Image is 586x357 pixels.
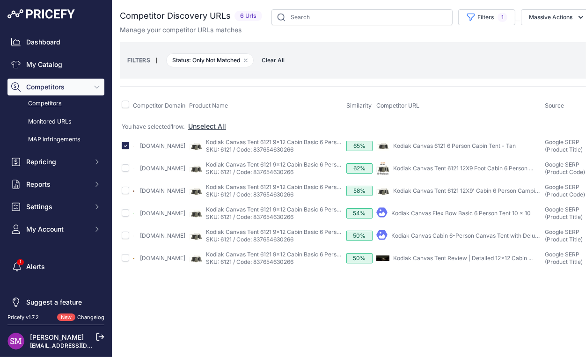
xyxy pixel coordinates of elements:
[393,187,547,194] a: Kodiak Canvas Tent 6121 12X9' Cabin 6 Person Camping ...
[30,342,128,349] a: [EMAIL_ADDRESS][DOMAIN_NAME]
[206,191,293,198] a: SKU: 6121 / Code: 837654630266
[7,95,104,112] a: Competitors
[346,231,373,241] div: 50%
[498,13,507,22] span: 1
[120,25,242,35] p: Manage your competitor URLs matches
[346,253,373,263] div: 50%
[127,57,150,64] small: FILTERS
[150,58,163,63] small: |
[140,255,185,262] a: [DOMAIN_NAME]
[346,102,372,109] span: Similarity
[140,232,185,239] a: [DOMAIN_NAME]
[7,258,104,275] a: Alerts
[133,102,185,109] span: Competitor Domain
[7,34,104,51] a: Dashboard
[7,114,104,130] a: Monitored URLs
[77,314,104,321] a: Changelog
[346,186,373,196] div: 58%
[7,176,104,193] button: Reports
[26,225,88,234] span: My Account
[393,142,516,149] a: Kodiak Canvas 6121 6 Person Cabin Tent - Tan
[189,102,228,109] span: Product Name
[545,102,564,109] span: Source
[393,255,533,262] a: Kodiak Canvas Tent Review | Detailed 12x12 Cabin ...
[257,56,289,65] button: Clear All
[171,123,173,130] strong: 1
[7,131,104,148] a: MAP infringements
[26,157,88,167] span: Repricing
[7,153,104,170] button: Repricing
[545,206,583,220] span: Google SERP (Product Title)
[391,210,531,217] a: Kodiak Canvas Flex Bow Basic 6 Person Tent 10 x 10
[545,251,583,265] span: Google SERP (Product Title)
[7,294,104,311] a: Suggest a feature
[206,251,406,258] a: Kodiak Canvas Tent 6121 9x12 Cabin Basic 6 Person - Tan - 12 feet by 9 feet
[7,198,104,215] button: Settings
[234,11,262,22] span: 6 Urls
[206,161,406,168] a: Kodiak Canvas Tent 6121 9x12 Cabin Basic 6 Person - Tan - 12 feet by 9 feet
[26,180,88,189] span: Reports
[346,163,373,174] div: 62%
[206,206,406,213] a: Kodiak Canvas Tent 6121 9x12 Cabin Basic 6 Person - Tan - 12 feet by 9 feet
[7,221,104,238] button: My Account
[26,82,88,92] span: Competitors
[122,123,185,130] span: You have selected row.
[7,79,104,95] button: Competitors
[206,213,293,220] a: SKU: 6121 / Code: 837654630266
[376,102,419,109] span: Competitor URL
[120,9,231,22] h2: Competitor Discovery URLs
[206,236,293,243] a: SKU: 6121 / Code: 837654630266
[346,141,373,151] div: 65%
[206,168,293,175] a: SKU: 6121 / Code: 837654630266
[206,146,293,153] a: SKU: 6121 / Code: 837654630266
[545,161,585,175] span: Google SERP (Product Code)
[7,9,75,19] img: Pricefy Logo
[140,142,185,149] a: [DOMAIN_NAME]
[140,187,185,194] a: [DOMAIN_NAME]
[206,183,406,190] a: Kodiak Canvas Tent 6121 9x12 Cabin Basic 6 Person - Tan - 12 feet by 9 feet
[7,34,104,311] nav: Sidebar
[188,122,226,131] button: Unselect All
[140,165,185,172] a: [DOMAIN_NAME]
[545,228,583,243] span: Google SERP (Product Title)
[140,210,185,217] a: [DOMAIN_NAME]
[7,313,39,321] div: Pricefy v1.7.2
[206,138,406,146] a: Kodiak Canvas Tent 6121 9x12 Cabin Basic 6 Person - Tan - 12 feet by 9 feet
[458,9,515,25] button: Filters1
[57,313,75,321] span: New
[393,165,533,172] a: Kodiak Canvas Tent 6121 12X9 Foot Cabin 6 Person ...
[30,333,84,341] a: [PERSON_NAME]
[206,258,293,265] a: SKU: 6121 / Code: 837654630266
[206,228,406,235] a: Kodiak Canvas Tent 6121 9x12 Cabin Basic 6 Person - Tan - 12 feet by 9 feet
[166,53,254,67] span: Status: Only Not Matched
[545,183,585,198] span: Google SERP (Product Code)
[545,138,583,153] span: Google SERP (Product Title)
[7,56,104,73] a: My Catalog
[391,232,547,239] a: Kodiak Canvas Cabin 6-Person Canvas Tent with Deluxe ...
[26,202,88,211] span: Settings
[346,208,373,219] div: 54%
[271,9,453,25] input: Search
